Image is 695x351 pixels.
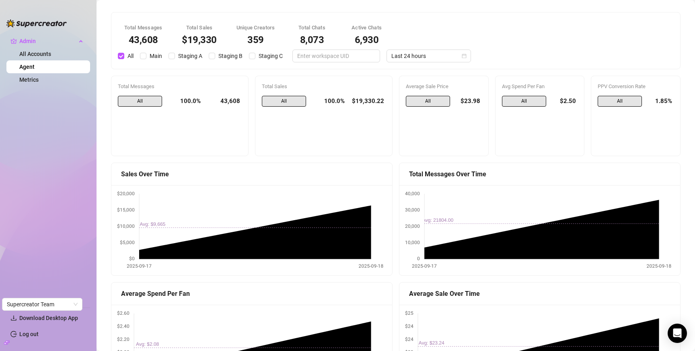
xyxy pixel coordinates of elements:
[313,96,345,107] div: 100.0%
[121,169,382,179] div: Sales Over Time
[19,51,51,57] a: All Accounts
[668,324,687,343] div: Open Intercom Messenger
[456,96,482,107] div: $23.98
[19,331,39,337] a: Log out
[6,19,67,27] img: logo-BBDzfeDw.svg
[236,24,275,32] div: Unique Creators
[262,96,306,107] span: All
[19,315,78,321] span: Download Desktop App
[207,96,242,107] div: 43,608
[262,83,386,91] div: Total Sales
[19,64,35,70] a: Agent
[598,83,674,91] div: PPV Conversion Rate
[182,35,217,45] div: $19,330
[182,24,217,32] div: Total Sales
[118,96,162,107] span: All
[406,83,482,91] div: Average Sale Price
[124,24,162,32] div: Total Messages
[121,289,382,299] div: Average Spend Per Fan
[215,52,246,60] span: Staging B
[648,96,674,107] div: 1.85%
[146,52,165,60] span: Main
[118,83,242,91] div: Total Messages
[553,96,578,107] div: $2.50
[391,50,466,62] span: Last 24 hours
[294,24,330,32] div: Total Chats
[255,52,286,60] span: Staging C
[124,35,162,45] div: 43,608
[175,52,206,60] span: Staging A
[294,35,330,45] div: 8,073
[406,96,450,107] span: All
[10,38,17,44] span: crown
[169,96,201,107] div: 100.0%
[409,289,670,299] div: Average Sale Over Time
[124,52,137,60] span: All
[19,76,39,83] a: Metrics
[10,315,17,321] span: download
[349,35,385,45] div: 6,930
[19,35,76,47] span: Admin
[351,96,386,107] div: $19,330.22
[349,24,385,32] div: Active Chats
[4,340,10,345] span: build
[598,96,642,107] span: All
[7,298,78,310] span: Supercreator Team
[297,52,369,60] input: Enter workspace UID
[502,83,578,91] div: Avg Spend Per Fan
[462,54,467,58] span: calendar
[409,169,670,179] div: Total Messages Over Time
[502,96,546,107] span: All
[236,35,275,45] div: 359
